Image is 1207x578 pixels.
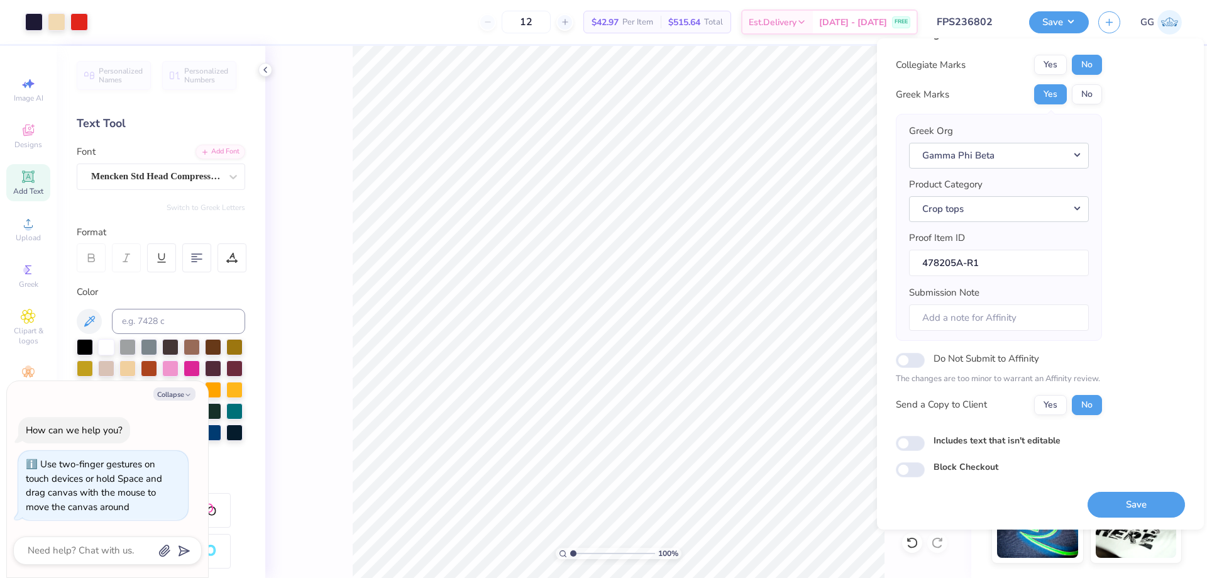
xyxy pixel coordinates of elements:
[26,424,123,436] div: How can we help you?
[1140,10,1182,35] a: GG
[622,16,653,29] span: Per Item
[592,16,619,29] span: $42.97
[909,143,1089,169] button: Gamma Phi Beta
[819,16,887,29] span: [DATE] - [DATE]
[196,145,245,159] div: Add Font
[1072,55,1102,75] button: No
[16,233,41,243] span: Upload
[112,309,245,334] input: e.g. 7428 c
[167,203,245,213] button: Switch to Greek Letters
[1140,15,1154,30] span: GG
[909,304,1089,331] input: Add a note for Affinity
[909,177,983,192] label: Product Category
[934,460,998,474] label: Block Checkout
[658,548,678,559] span: 100 %
[77,115,245,132] div: Text Tool
[14,93,43,103] span: Image AI
[896,87,949,102] div: Greek Marks
[749,16,796,29] span: Est. Delivery
[909,286,979,300] label: Submission Note
[1072,84,1102,104] button: No
[14,140,42,150] span: Designs
[153,387,196,401] button: Collapse
[668,16,700,29] span: $515.64
[896,373,1102,386] p: The changes are too minor to warrant an Affinity review.
[1029,11,1089,33] button: Save
[704,16,723,29] span: Total
[909,231,965,245] label: Proof Item ID
[77,285,245,299] div: Color
[927,9,1020,35] input: Untitled Design
[896,397,987,412] div: Send a Copy to Client
[895,18,908,26] span: FREE
[502,11,551,33] input: – –
[6,326,50,346] span: Clipart & logos
[99,67,143,84] span: Personalized Names
[1034,84,1067,104] button: Yes
[909,196,1089,222] button: Crop tops
[934,350,1039,367] label: Do Not Submit to Affinity
[184,67,229,84] span: Personalized Numbers
[77,225,246,240] div: Format
[77,145,96,159] label: Font
[1034,55,1067,75] button: Yes
[1088,492,1185,518] button: Save
[26,458,162,513] div: Use two-finger gestures on touch devices or hold Space and drag canvas with the mouse to move the...
[896,58,966,72] div: Collegiate Marks
[1072,395,1102,415] button: No
[1034,395,1067,415] button: Yes
[934,434,1061,447] label: Includes text that isn't editable
[1157,10,1182,35] img: Gerson Garcia
[13,186,43,196] span: Add Text
[19,279,38,289] span: Greek
[909,124,953,138] label: Greek Org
